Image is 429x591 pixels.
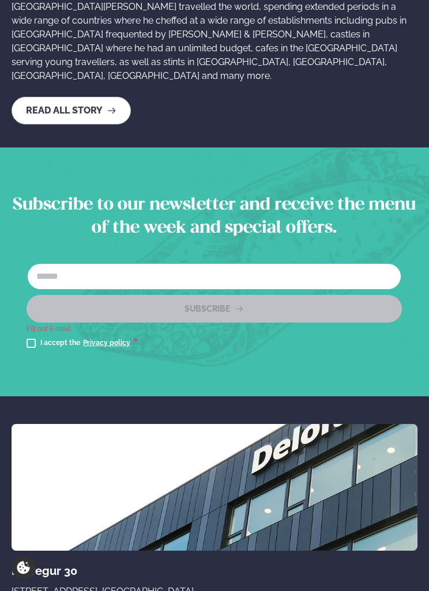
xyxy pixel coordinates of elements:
[12,556,35,579] a: Cookie settings
[27,325,70,334] div: Fill out E-mail
[27,295,402,323] button: Subscribe
[12,97,131,124] a: Read all story
[12,194,417,240] h2: Subscribe to our newsletter and receive the menu of the week and special offers.
[12,424,417,551] img: image alt
[12,564,417,578] div: Dalvegur 30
